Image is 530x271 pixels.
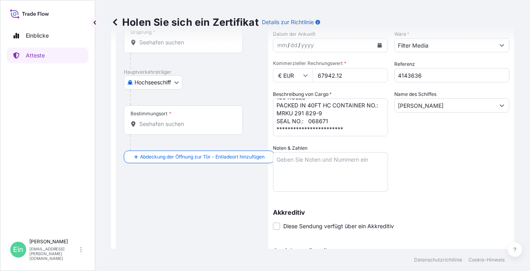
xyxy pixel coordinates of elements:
div: / [298,40,300,50]
p: Details zur Richtlinie [262,18,314,26]
p: Akkreditiv [273,209,509,216]
input: Bestimmungsort [139,120,233,128]
input: Geben Sie ein, um den Schiffsnamen oder IMO zu suchen [395,98,495,113]
p: Hauptverkehrsträger [124,69,260,75]
div: Tag [290,40,298,50]
input: Geben Sie ein, um nach Ware zu suchen [395,38,495,52]
div: Monat [277,40,288,50]
button: Vorschläge anzeigen [495,98,509,113]
div: / [288,40,290,50]
input: Betrag eingeben [313,68,388,82]
input: Buchungsnummer eingeben [394,68,509,82]
button: Kalender [373,39,386,52]
font: Holen Sie sich ein Zertifikat [122,16,259,29]
font: Kommerzieller Rechnungswert [273,60,343,66]
span: Abdeckung der Öffnung zur Tür - Entladeort hinzufügen [140,153,265,161]
button: Abdeckung der Öffnung zur Tür - Entladeort hinzufügen [124,151,275,163]
p: Einblicke [26,32,49,40]
label: Name des Schiffes [394,90,436,98]
p: [PERSON_NAME] [29,239,79,245]
a: Atteste [7,48,88,63]
a: Cookie-Hinweis [469,257,505,263]
p: [EMAIL_ADDRESS][PERSON_NAME][DOMAIN_NAME] [29,246,79,261]
span: Hochseeschiff [134,78,171,86]
button: Vorschläge anzeigen [495,38,509,52]
label: Noten & Zahlen [273,144,307,152]
span: Diese Sendung verfügt über ein Akkreditiv [283,222,394,230]
a: Datenschutzrichtlinie [414,257,462,263]
button: Verkehrsmittel auswählen [124,75,182,90]
p: Atteste [26,52,45,59]
label: Referenz [394,60,415,68]
p: Gesicherte Details [273,248,509,254]
font: Beschreibung von Cargo [273,91,328,97]
span: Ein [13,246,23,254]
a: Einblicke [7,28,88,44]
font: Bestimmungsort [131,111,167,117]
div: Jahr [300,40,315,50]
